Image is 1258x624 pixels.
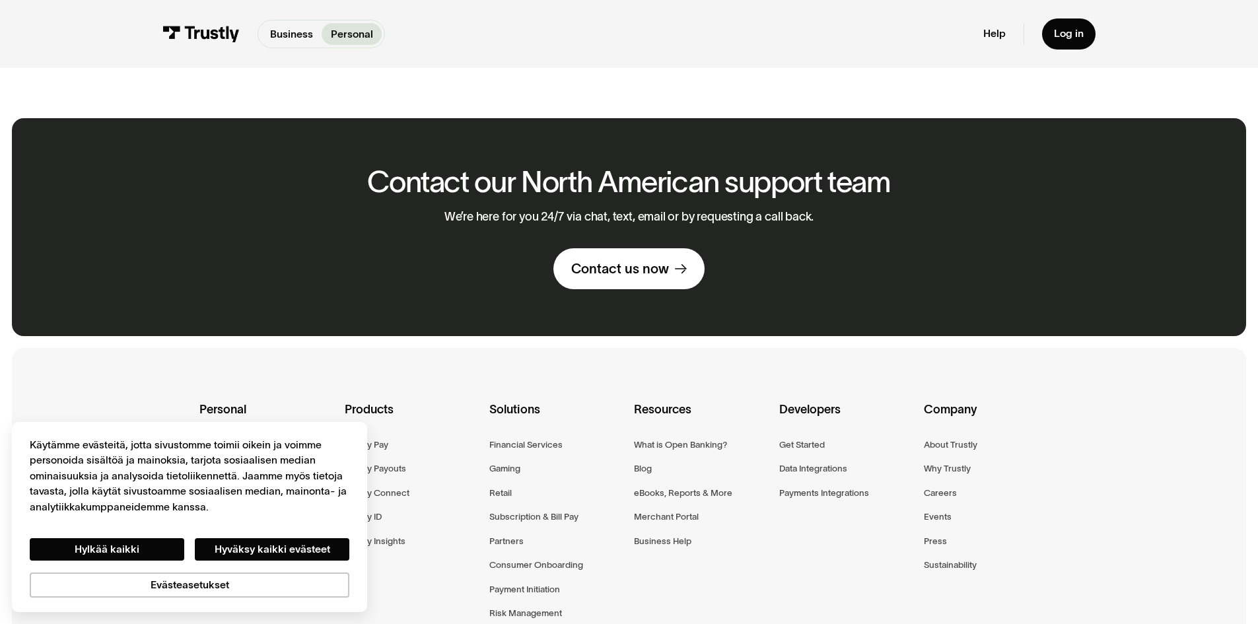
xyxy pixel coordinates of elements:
div: Cookie banner [12,422,367,612]
a: Blog [634,461,652,476]
div: Products [345,400,479,437]
a: What is Open Banking? [634,437,727,452]
a: Merchant Portal [634,509,699,524]
a: Log in [1042,18,1096,50]
a: Sustainability [924,557,977,572]
p: Business [270,26,313,42]
a: Partners [489,534,524,549]
p: Personal [331,26,373,42]
a: Payment Initiation [489,582,560,597]
div: Solutions [489,400,623,437]
a: About Trustly [924,437,977,452]
a: Business [261,23,322,45]
div: Resources [634,400,768,437]
a: Events [924,509,952,524]
div: Personal [199,400,333,437]
div: Developers [779,400,913,437]
a: Trustly Payouts [345,461,406,476]
a: Personal [322,23,382,45]
a: Consumer Onboarding [489,557,583,572]
img: Trustly Logo [162,26,240,42]
a: Help [983,27,1006,40]
p: We’re here for you 24/7 via chat, text, email or by requesting a call back. [444,210,814,225]
div: Yksityisyys [30,437,349,598]
a: Get Started [779,437,825,452]
h2: Contact our North American support team [367,166,891,198]
div: Contact us now [571,260,669,277]
a: Careers [924,485,957,501]
a: Financial Services [489,437,563,452]
a: Why Trustly [924,461,971,476]
a: Data Integrations [779,461,847,476]
button: Evästeasetukset [30,572,349,598]
a: Business Help [634,534,691,549]
a: Subscription & Bill Pay [489,509,578,524]
div: Company [924,400,1058,437]
a: Payments Integrations [779,485,869,501]
a: Contact us now [553,248,705,289]
a: Trustly Connect [345,485,409,501]
button: Hylkää kaikki [30,538,184,561]
a: Gaming [489,461,520,476]
a: Risk Management [489,606,562,621]
a: eBooks, Reports & More [634,485,732,501]
div: Log in [1054,27,1084,40]
div: Käytämme evästeitä, jotta sivustomme toimii oikein ja voimme personoida sisältöä ja mainoksia, ta... [30,437,349,515]
a: Trustly Insights [345,534,405,549]
button: Hyväksy kaikki evästeet [195,538,349,561]
a: Press [924,534,947,549]
a: Retail [489,485,512,501]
